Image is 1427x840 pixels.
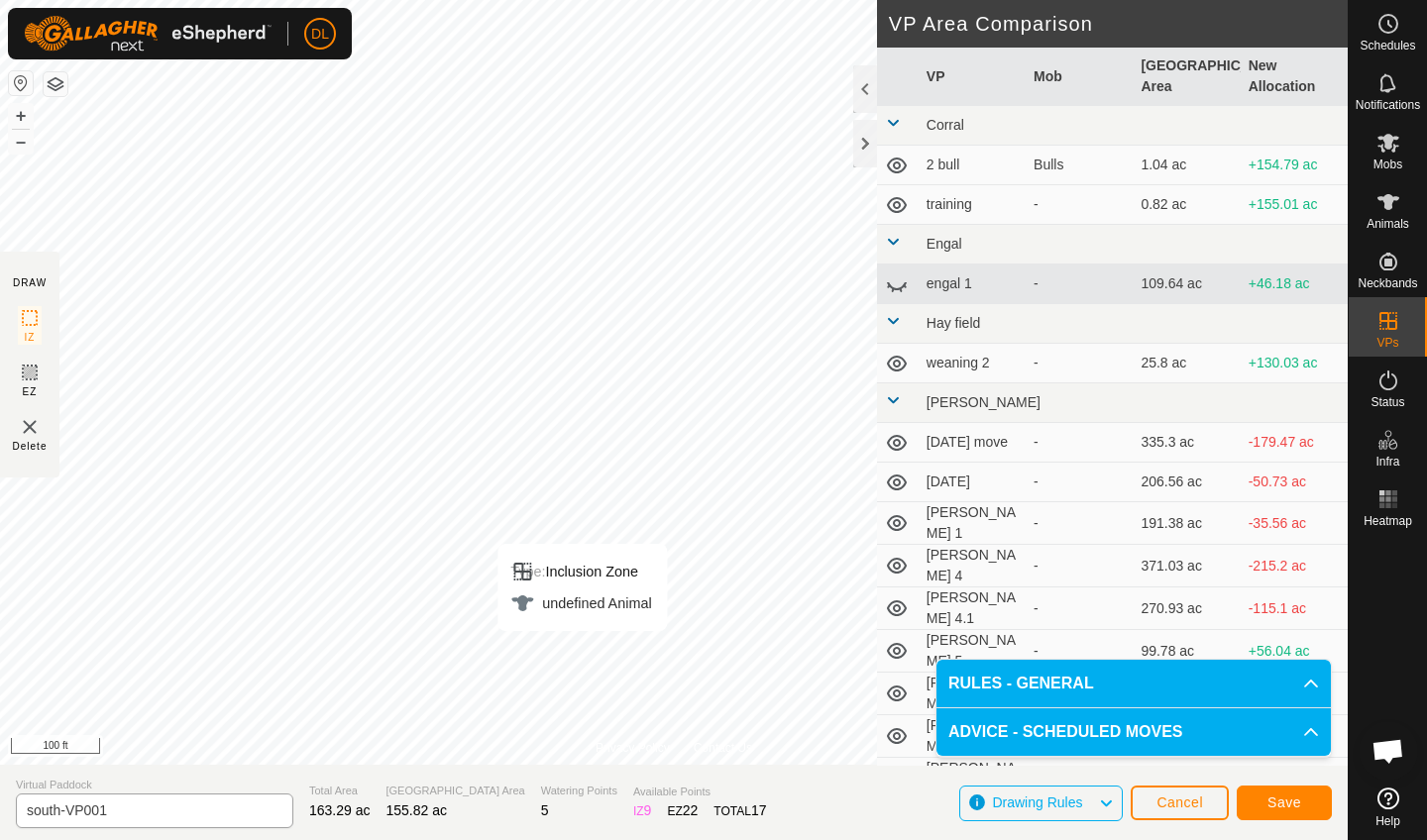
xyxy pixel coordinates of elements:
td: engal 1 [919,264,1026,304]
td: [PERSON_NAME] 5 [919,630,1026,673]
span: Engal [927,236,962,252]
div: EZ [667,800,698,821]
td: +46.18 ac [1241,264,1348,304]
td: 1.04 ac [1133,146,1240,185]
td: [PERSON_NAME] 4 [919,545,1026,587]
span: Save [1267,794,1301,810]
button: Map Layers [44,72,67,96]
td: -35.56 ac [1241,502,1348,545]
p-accordion-header: RULES - GENERAL [936,660,1331,707]
span: Hay field [927,315,980,331]
span: 17 [751,802,767,818]
span: Delete [13,439,48,454]
th: New Allocation [1241,48,1348,106]
div: - [1034,273,1125,294]
td: +154.79 ac [1241,146,1348,185]
span: Virtual Paddock [16,777,293,793]
td: -215.2 ac [1241,545,1348,587]
td: 206.56 ac [1133,463,1240,502]
img: Gallagher Logo [24,16,272,52]
td: [PERSON_NAME] 6 [919,673,1026,715]
td: 191.38 ac [1133,502,1240,545]
p-accordion-header: ADVICE - SCHEDULED MOVES [936,708,1331,756]
div: - [1034,513,1125,534]
a: Privacy Policy [596,739,670,757]
span: Neckbands [1358,277,1417,289]
td: 0.82 ac [1133,185,1240,225]
span: EZ [23,384,38,399]
span: [GEOGRAPHIC_DATA] Area [386,783,525,799]
button: Save [1237,786,1332,820]
div: Open chat [1359,721,1418,781]
span: IZ [25,330,36,345]
td: +130.03 ac [1241,344,1348,383]
td: [PERSON_NAME] 4.1 [919,587,1026,630]
div: - [1034,556,1125,577]
span: Help [1375,815,1400,827]
span: Total Area [309,783,371,799]
span: Drawing Rules [992,794,1082,810]
th: [GEOGRAPHIC_DATA] Area [1133,48,1240,106]
div: IZ [633,800,651,821]
a: Contact Us [694,739,752,757]
td: [DATE] move [919,423,1026,463]
a: Help [1349,780,1427,835]
td: [DATE] [919,463,1026,502]
th: VP [919,48,1026,106]
div: Inclusion Zone [510,560,651,583]
td: [PERSON_NAME] 8 [919,758,1026,800]
div: undefined Animal [510,591,651,615]
div: DRAW [13,275,47,290]
td: 2 bull [919,146,1026,185]
span: Available Points [633,784,767,800]
span: DL [311,24,329,45]
span: 5 [541,802,549,818]
td: 335.3 ac [1133,423,1240,463]
td: -179.47 ac [1241,423,1348,463]
td: +56.04 ac [1241,630,1348,673]
span: Infra [1375,456,1399,468]
th: Mob [1026,48,1133,106]
span: [PERSON_NAME] [927,394,1041,410]
span: Mobs [1373,158,1402,170]
button: Cancel [1131,786,1229,820]
div: TOTAL [713,800,766,821]
span: 22 [683,802,699,818]
td: 109.64 ac [1133,264,1240,304]
span: 155.82 ac [386,802,448,818]
button: Reset Map [9,71,33,95]
img: VP [18,415,42,439]
td: weaning 2 [919,344,1026,383]
div: - [1034,194,1125,215]
td: +155.01 ac [1241,185,1348,225]
div: - [1034,432,1125,453]
div: Bulls [1034,155,1125,175]
td: [PERSON_NAME] 1 [919,502,1026,545]
div: - [1034,641,1125,662]
button: – [9,130,33,154]
span: Schedules [1360,40,1415,52]
span: Heatmap [1364,515,1412,527]
td: 371.03 ac [1133,545,1240,587]
button: + [9,104,33,128]
span: Notifications [1356,99,1420,111]
td: training [919,185,1026,225]
div: - [1034,598,1125,619]
span: 163.29 ac [309,802,371,818]
span: Corral [927,117,964,133]
span: VPs [1376,337,1398,349]
td: 99.78 ac [1133,630,1240,673]
span: Watering Points [541,783,617,799]
span: Animals [1367,218,1409,230]
div: - [1034,472,1125,492]
span: 9 [644,802,652,818]
div: - [1034,353,1125,373]
span: Status [1371,396,1404,408]
td: 270.93 ac [1133,587,1240,630]
span: ADVICE - SCHEDULED MOVES [948,720,1182,744]
td: -50.73 ac [1241,463,1348,502]
td: [PERSON_NAME] 7 [919,715,1026,758]
h2: VP Area Comparison [889,12,1348,36]
td: 25.8 ac [1133,344,1240,383]
td: -115.1 ac [1241,587,1348,630]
